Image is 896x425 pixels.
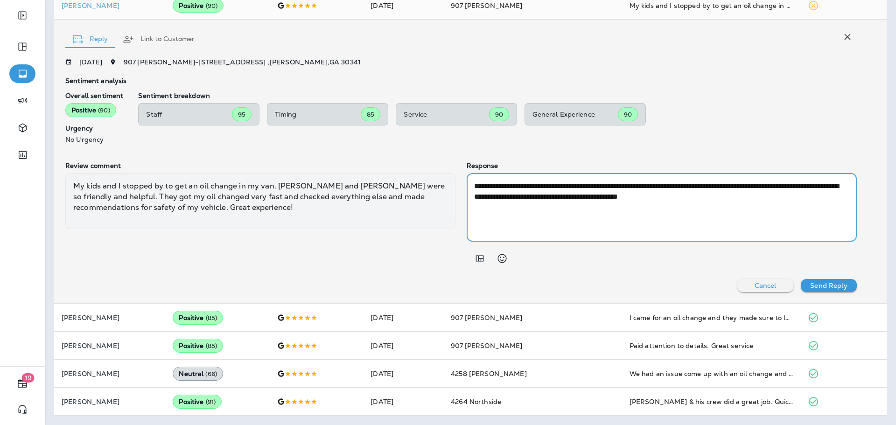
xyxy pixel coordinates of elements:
p: Urgency [65,125,123,132]
div: Clay & his crew did a great job. Quick/high-quality work and awesome customer service. Highly rec... [630,397,793,406]
span: 85 [367,111,374,118]
td: [DATE] [363,332,443,360]
p: [PERSON_NAME] [62,342,158,349]
p: Timing [275,111,361,118]
span: ( 91 ) [206,398,216,406]
p: General Experience [532,111,618,118]
p: Response [467,162,857,169]
span: 907 [PERSON_NAME] [451,1,522,10]
span: 90 [624,111,632,118]
span: ( 85 ) [206,342,217,350]
td: [DATE] [363,360,443,388]
span: 907 [PERSON_NAME] - [STREET_ADDRESS] , [PERSON_NAME] , GA 30341 [124,58,361,66]
p: Overall sentiment [65,92,123,99]
span: ( 85 ) [206,314,217,322]
span: 4258 [PERSON_NAME] [451,369,527,378]
button: 19 [9,374,35,393]
p: Service [404,111,489,118]
button: Send Reply [801,279,857,292]
p: No Urgency [65,136,123,143]
span: 907 [PERSON_NAME] [451,341,522,350]
div: Neutral [173,367,223,381]
p: Send Reply [810,282,847,289]
span: 95 [238,111,245,118]
td: [DATE] [363,304,443,332]
div: My kids and I stopped by to get an oil change in my van. [PERSON_NAME] and [PERSON_NAME] were so ... [65,173,455,229]
p: Sentiment breakdown [138,92,857,99]
p: [PERSON_NAME] [62,2,158,9]
p: Review comment [65,162,455,169]
div: Click to view Customer Drawer [62,2,158,9]
button: Add in a premade template [470,249,489,268]
p: Cancel [755,282,777,289]
span: 19 [22,373,35,383]
button: Reply [65,22,115,56]
span: ( 90 ) [206,2,218,10]
button: Expand Sidebar [9,6,35,25]
span: 907 [PERSON_NAME] [451,314,522,322]
div: Positive [173,311,223,325]
button: Cancel [737,279,793,292]
p: Sentiment analysis [65,77,857,84]
div: My kids and I stopped by to get an oil change in my van. Pablo and Alfonso were so friendly and h... [630,1,793,10]
span: ( 66 ) [205,370,217,378]
div: We had an issue come up with an oil change and they made it right. That’s all I can ask. [630,369,793,378]
div: I came for an oil change and they made sure to look at my air filters and battery. Great experience! [630,313,793,322]
div: Positive [173,339,223,353]
p: [PERSON_NAME] [62,370,158,377]
span: ( 90 ) [98,106,110,114]
p: [DATE] [79,58,102,66]
button: Link to Customer [115,22,202,56]
div: Paid attention to details. Great service [630,341,793,350]
div: Positive [173,395,222,409]
td: [DATE] [363,388,443,416]
p: [PERSON_NAME] [62,398,158,405]
span: 90 [495,111,503,118]
p: Staff [146,111,232,118]
span: 4264 Northside [451,397,501,406]
div: Positive [65,103,116,117]
button: Select an emoji [493,249,511,268]
p: [PERSON_NAME] [62,314,158,321]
